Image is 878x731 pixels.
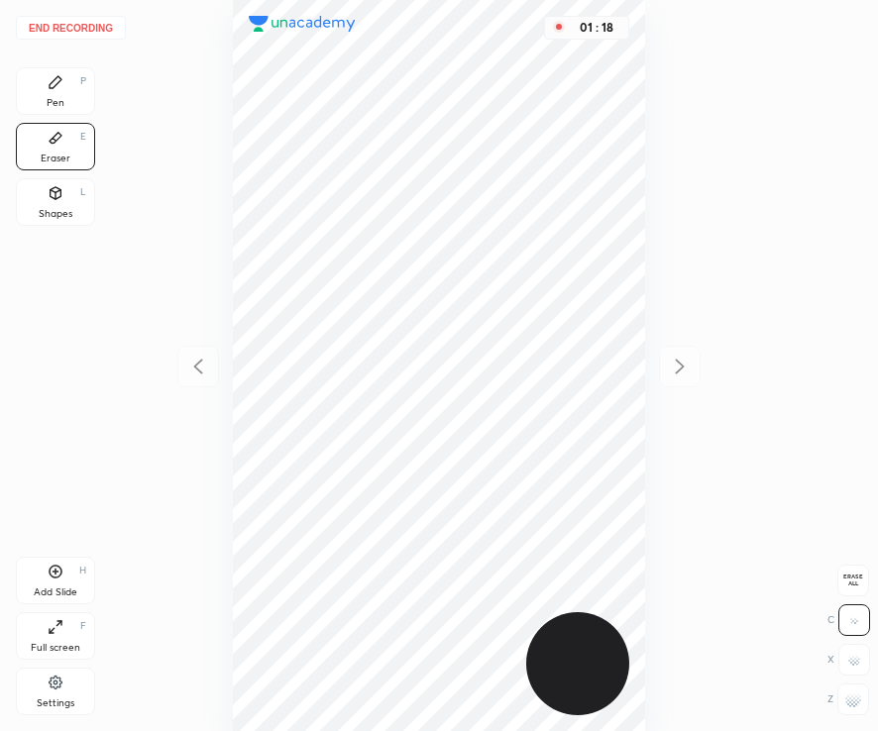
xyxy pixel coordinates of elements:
div: Z [827,683,869,715]
div: Eraser [41,154,70,163]
div: 01 : 18 [573,21,620,35]
div: X [827,644,870,676]
img: logo.38c385cc.svg [249,16,356,32]
div: P [80,76,86,86]
div: Full screen [31,643,80,653]
button: End recording [16,16,126,40]
div: C [827,604,870,636]
div: Pen [47,98,64,108]
div: F [80,621,86,631]
div: H [79,566,86,575]
div: Shapes [39,209,72,219]
div: E [80,132,86,142]
span: Erase all [838,574,868,587]
div: Add Slide [34,587,77,597]
div: Settings [37,698,74,708]
div: L [80,187,86,197]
